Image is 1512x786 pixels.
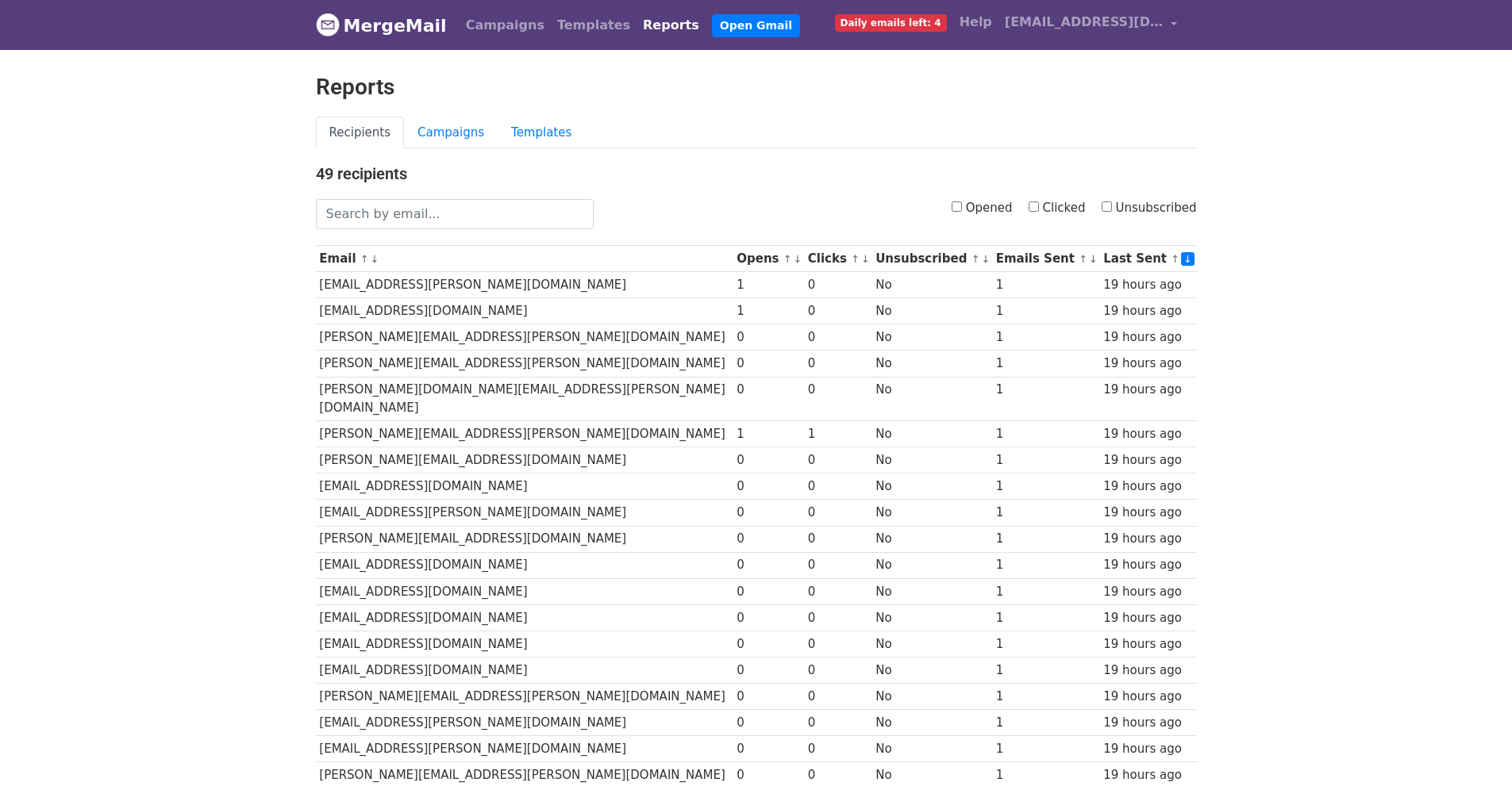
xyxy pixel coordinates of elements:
[992,631,1100,657] td: 1
[316,164,1197,183] h4: 49 recipients
[316,500,733,526] td: [EMAIL_ADDRESS][PERSON_NAME][DOMAIN_NAME]
[316,604,733,631] td: [EMAIL_ADDRESS][DOMAIN_NAME]
[316,13,340,36] img: MergeMail logo
[316,552,733,578] td: [EMAIL_ADDRESS][DOMAIN_NAME]
[316,736,733,762] td: [EMAIL_ADDRESS][PERSON_NAME][DOMAIN_NAME]
[992,736,1100,762] td: 1
[871,736,991,762] td: No
[992,324,1100,351] td: 1
[871,272,991,298] td: No
[404,117,498,149] a: Campaigns
[992,658,1100,684] td: 1
[712,14,800,37] a: Open Gmail
[871,658,991,684] td: No
[871,474,991,500] td: No
[1099,578,1196,604] td: 19 hours ago
[871,552,991,578] td: No
[992,298,1100,324] td: 1
[804,377,871,421] td: 0
[1099,272,1196,298] td: 19 hours ago
[360,253,369,265] a: ↑
[992,272,1100,298] td: 1
[871,421,991,447] td: No
[1079,253,1087,265] a: ↑
[733,578,804,604] td: 0
[992,552,1100,578] td: 1
[871,631,991,657] td: No
[1099,552,1196,578] td: 19 hours ago
[998,6,1184,44] a: [EMAIL_ADDRESS][DOMAIN_NAME]
[1029,201,1039,212] input: Clicked
[316,447,733,474] td: [PERSON_NAME][EMAIL_ADDRESS][DOMAIN_NAME]
[871,604,991,631] td: No
[1099,447,1196,474] td: 19 hours ago
[371,253,379,265] a: ↓
[1099,474,1196,500] td: 19 hours ago
[804,658,871,684] td: 0
[1102,201,1112,212] input: Unsubscribed
[992,447,1100,474] td: 1
[992,604,1100,631] td: 1
[1099,658,1196,684] td: 19 hours ago
[992,578,1100,604] td: 1
[1099,631,1196,657] td: 19 hours ago
[316,298,733,324] td: [EMAIL_ADDRESS][DOMAIN_NAME]
[1099,526,1196,552] td: 19 hours ago
[835,14,947,32] span: Daily emails left: 4
[829,6,953,38] a: Daily emails left: 4
[804,526,871,552] td: 0
[861,253,870,265] a: ↓
[992,500,1100,526] td: 1
[952,201,962,212] input: Opened
[804,684,871,710] td: 0
[804,447,871,474] td: 0
[316,74,1197,101] h2: Reports
[871,578,991,604] td: No
[733,272,804,298] td: 1
[1433,710,1512,786] iframe: Chat Widget
[316,710,733,736] td: [EMAIL_ADDRESS][PERSON_NAME][DOMAIN_NAME]
[992,246,1100,272] th: Emails Sent
[733,710,804,736] td: 0
[871,351,991,377] td: No
[316,246,733,272] th: Email
[733,324,804,351] td: 0
[1099,684,1196,710] td: 19 hours ago
[1029,199,1086,217] label: Clicked
[804,631,871,657] td: 0
[316,9,447,42] a: MergeMail
[992,421,1100,447] td: 1
[637,10,706,41] a: Reports
[992,377,1100,421] td: 1
[981,253,990,265] a: ↓
[992,526,1100,552] td: 1
[804,246,871,272] th: Clicks
[733,658,804,684] td: 0
[1005,13,1164,32] span: [EMAIL_ADDRESS][DOMAIN_NAME]
[733,377,804,421] td: 0
[551,10,637,41] a: Templates
[804,710,871,736] td: 0
[804,298,871,324] td: 0
[871,246,991,272] th: Unsubscribed
[992,710,1100,736] td: 1
[316,199,594,229] input: Search by email...
[871,500,991,526] td: No
[871,377,991,421] td: No
[1099,377,1196,421] td: 19 hours ago
[316,272,733,298] td: [EMAIL_ADDRESS][PERSON_NAME][DOMAIN_NAME]
[733,631,804,657] td: 0
[992,474,1100,500] td: 1
[316,578,733,604] td: [EMAIL_ADDRESS][DOMAIN_NAME]
[316,658,733,684] td: [EMAIL_ADDRESS][DOMAIN_NAME]
[1099,500,1196,526] td: 19 hours ago
[804,324,871,351] td: 0
[733,351,804,377] td: 0
[733,298,804,324] td: 1
[804,474,871,500] td: 0
[1099,298,1196,324] td: 19 hours ago
[1171,253,1179,265] a: ↑
[992,351,1100,377] td: 1
[316,684,733,710] td: [PERSON_NAME][EMAIL_ADDRESS][PERSON_NAME][DOMAIN_NAME]
[804,736,871,762] td: 0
